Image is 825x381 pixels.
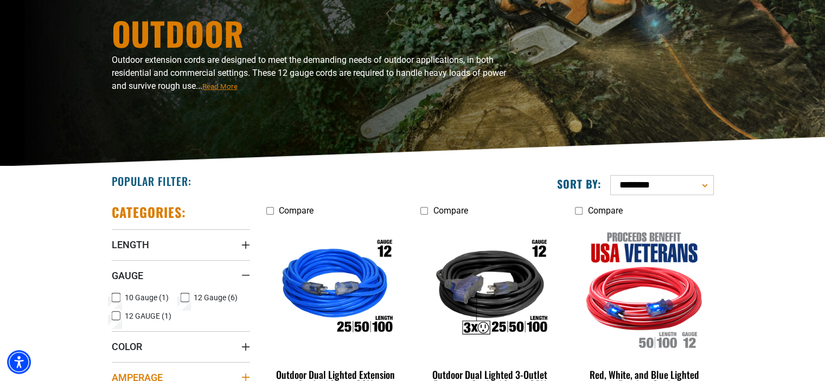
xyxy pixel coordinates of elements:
[112,238,149,251] span: Length
[267,227,404,351] img: Outdoor Dual Lighted Extension Cord w/ Safety CGM
[112,229,250,260] summary: Length
[112,204,187,221] h2: Categories:
[112,174,191,188] h2: Popular Filter:
[194,294,238,301] span: 12 Gauge (6)
[557,177,602,191] label: Sort by:
[279,205,314,216] span: Compare
[433,205,468,216] span: Compare
[112,260,250,290] summary: Gauge
[125,312,171,320] span: 12 GAUGE (1)
[112,340,142,353] span: Color
[587,205,622,216] span: Compare
[112,269,143,282] span: Gauge
[112,17,508,49] h1: Outdoor
[421,227,558,351] img: Outdoor Dual Lighted 3-Outlet Extension Cord w/ Safety CGM
[202,82,238,91] span: Read More
[7,350,31,374] div: Accessibility Menu
[125,294,169,301] span: 10 Gauge (1)
[112,55,506,91] span: Outdoor extension cords are designed to meet the demanding needs of outdoor applications, in both...
[576,227,713,351] img: Red, White, and Blue Lighted Freedom Cord
[112,331,250,361] summary: Color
